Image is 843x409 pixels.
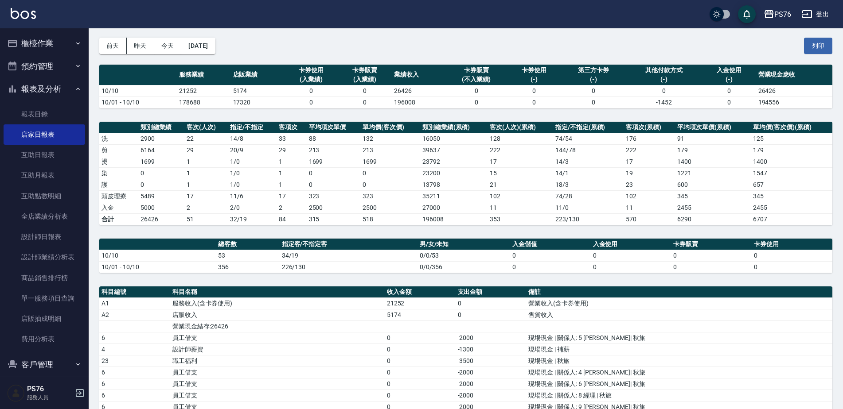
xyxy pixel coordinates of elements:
td: 現場現金 | 關係人: 8 經理 | 秋旅 [526,390,832,401]
td: 196008 [392,96,445,108]
td: 10/10 [99,250,216,261]
td: 燙 [99,156,138,167]
a: 費用分析表 [4,329,85,349]
td: 合計 [99,213,138,225]
a: 單一服務項目查詢 [4,288,85,309]
td: 6 [99,390,170,401]
td: 1 [277,156,306,167]
td: 0 [626,85,702,96]
a: 互助月報表 [4,165,85,185]
td: 132 [360,133,420,144]
button: 前天 [99,38,127,54]
td: 18 / 3 [553,179,624,190]
td: 0 [385,367,456,378]
td: 1400 [751,156,832,167]
a: 互助點數明細 [4,186,85,206]
td: 0 [702,96,756,108]
td: 600 [675,179,751,190]
td: 1400 [675,156,751,167]
td: 0 [285,85,338,96]
div: (-) [509,75,558,84]
td: 11 [488,202,553,213]
td: 179 [751,144,832,156]
td: 設計師薪資 [170,343,385,355]
td: 21252 [385,297,456,309]
td: 現場現金 | 關係人: 4 [PERSON_NAME]| 秋旅 [526,367,832,378]
td: 222 [624,144,675,156]
td: A1 [99,297,170,309]
td: 1 [184,156,228,167]
th: 卡券販賣 [671,239,752,250]
td: 員工借支 [170,332,385,343]
td: 21 [488,179,553,190]
th: 營業現金應收 [756,65,832,85]
td: 店販收入 [170,309,385,320]
td: 194556 [756,96,832,108]
td: 營業收入(含卡券使用) [526,297,832,309]
th: 備註 [526,286,832,298]
button: save [738,5,756,23]
td: 196008 [420,213,488,225]
a: 店家日報表 [4,124,85,145]
td: 0 [591,261,671,273]
td: 剪 [99,144,138,156]
td: 0 [307,167,361,179]
td: 323 [360,190,420,202]
td: 179 [675,144,751,156]
td: 2500 [360,202,420,213]
td: 營業現金結存:26426 [170,320,385,332]
td: 0 [307,179,361,190]
td: 售貨收入 [526,309,832,320]
th: 科目名稱 [170,286,385,298]
td: 345 [675,190,751,202]
th: 客次(人次) [184,122,228,133]
th: 業績收入 [392,65,445,85]
a: 全店業績分析表 [4,206,85,227]
td: 0 [338,96,392,108]
td: 213 [360,144,420,156]
td: 6164 [138,144,184,156]
div: 卡券使用 [509,66,558,75]
td: 0 [385,378,456,390]
div: 第三方卡券 [563,66,624,75]
td: 6 [99,378,170,390]
td: 0 [385,332,456,343]
td: 1 [184,179,228,190]
th: 指定客/不指定客 [280,239,418,250]
td: 0 [138,167,184,179]
td: 0 [752,250,832,261]
td: 17 [184,190,228,202]
td: 2900 [138,133,184,144]
th: 男/女/未知 [418,239,510,250]
td: 226/130 [280,261,418,273]
div: 其他付款方式 [628,66,700,75]
td: 1 / 0 [228,179,277,190]
div: (入業績) [340,75,390,84]
div: (入業績) [287,75,336,84]
a: 店販抽成明細 [4,309,85,329]
table: a dense table [99,65,832,108]
td: 32/19 [228,213,277,225]
th: 平均項次單價 [307,122,361,133]
td: 23200 [420,167,488,179]
td: 服務收入(含卡券使用) [170,297,385,309]
td: 39637 [420,144,488,156]
td: 10/10 [99,85,177,96]
td: 17 [277,190,306,202]
td: 現場現金 | 補薪 [526,343,832,355]
td: 0/0/356 [418,261,510,273]
td: 0 [702,85,756,96]
a: 設計師業績分析表 [4,247,85,267]
td: 1 [184,167,228,179]
td: 34/19 [280,250,418,261]
td: 0 [385,343,456,355]
td: 223/130 [553,213,624,225]
td: 0 [456,297,527,309]
td: 178688 [177,96,230,108]
td: 0 [561,96,626,108]
td: 染 [99,167,138,179]
td: -1300 [456,343,527,355]
td: 護 [99,179,138,190]
button: [DATE] [181,38,215,54]
a: 報表目錄 [4,104,85,124]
